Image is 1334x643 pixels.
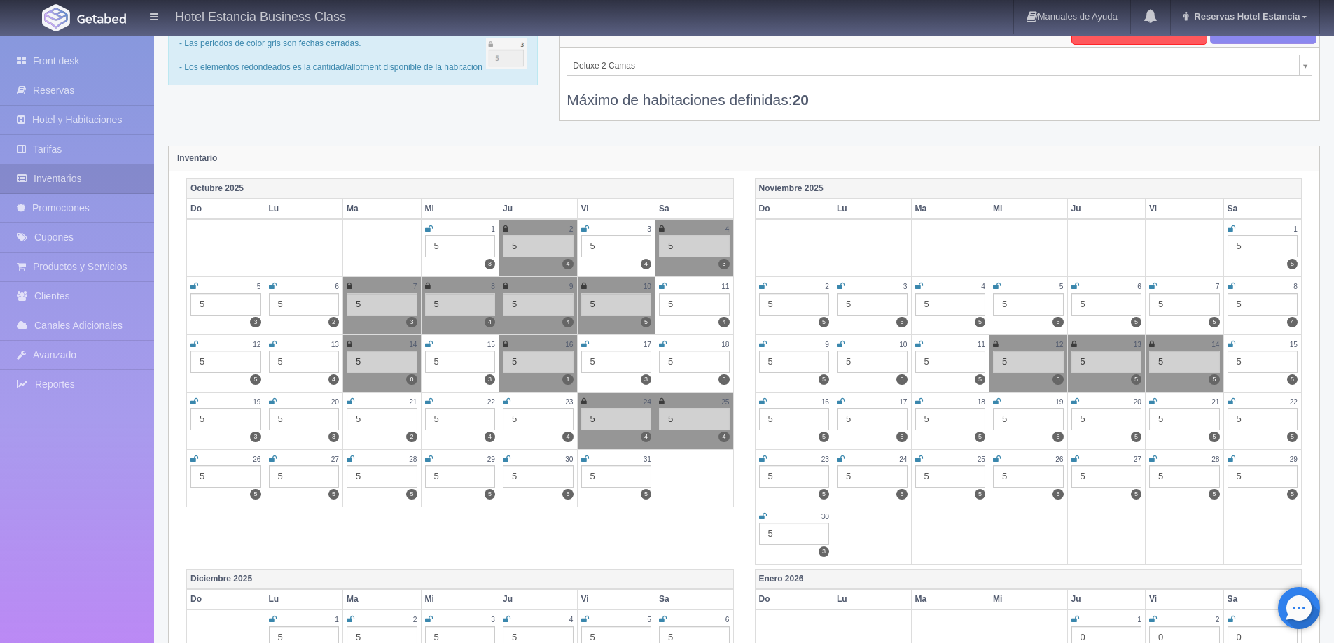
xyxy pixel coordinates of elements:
small: 26 [253,455,260,463]
th: Sa [655,589,734,609]
th: Ma [343,589,422,609]
img: Getabed [42,4,70,31]
small: 7 [1216,283,1220,290]
div: 5 [581,293,652,316]
small: 4 [569,616,574,623]
label: 5 [1131,432,1141,442]
small: 2 [1216,616,1220,623]
th: Ma [343,199,422,219]
div: 5 [581,408,652,430]
label: 5 [1131,374,1141,385]
small: 6 [725,616,730,623]
div: 5 [269,351,340,373]
small: 17 [644,341,651,348]
label: 5 [1131,489,1141,500]
small: 3 [647,225,651,233]
small: 16 [565,341,573,348]
small: 21 [409,398,417,406]
small: 23 [565,398,573,406]
small: 5 [257,283,261,290]
th: Mi [989,199,1068,219]
label: 5 [1287,432,1298,442]
div: 5 [659,293,730,316]
small: 9 [569,283,574,290]
div: 5 [425,465,496,488]
label: 4 [641,432,651,442]
th: Vi [1146,199,1224,219]
label: 5 [975,317,985,327]
small: 18 [978,398,985,406]
th: Do [187,199,265,219]
th: Ju [499,199,578,219]
small: 7 [413,283,417,290]
label: 5 [975,489,985,500]
label: 5 [1209,317,1219,327]
div: 5 [1149,465,1220,488]
th: Ju [1067,589,1146,609]
small: 29 [1290,455,1298,463]
div: 5 [1228,293,1298,316]
small: 2 [825,283,829,290]
th: Do [187,589,265,609]
small: 24 [644,398,651,406]
small: 30 [821,513,829,521]
div: 5 [915,465,986,488]
label: 5 [250,374,260,385]
label: 5 [641,317,651,327]
th: Do [755,589,833,609]
label: 5 [328,489,339,500]
small: 14 [1211,341,1219,348]
div: 5 [837,293,908,316]
div: 5 [503,351,574,373]
small: 19 [253,398,260,406]
label: 5 [1052,317,1063,327]
div: Máximo de habitaciones definidas: [567,76,1312,110]
label: 4 [562,317,573,327]
small: 2 [569,225,574,233]
div: 5 [1071,351,1142,373]
small: 18 [721,341,729,348]
small: 16 [821,398,829,406]
small: 15 [487,341,495,348]
div: 5 [347,408,417,430]
small: 31 [644,455,651,463]
img: cutoff.png [486,38,527,69]
label: 5 [250,489,260,500]
small: 10 [644,283,651,290]
div: 5 [993,293,1064,316]
label: 5 [975,374,985,385]
img: Getabed [77,13,126,24]
th: Octubre 2025 [187,178,734,199]
th: Vi [1146,589,1224,609]
div: 5 [347,465,417,488]
th: Vi [577,589,655,609]
label: 4 [485,432,495,442]
small: 5 [647,616,651,623]
div: 5 [837,465,908,488]
small: 3 [491,616,495,623]
label: 1 [562,374,573,385]
small: 27 [1134,455,1141,463]
div: 5 [503,235,574,257]
label: 3 [406,317,417,327]
small: 13 [331,341,339,348]
div: 5 [659,351,730,373]
label: 4 [1287,317,1298,327]
th: Mi [989,589,1068,609]
label: 5 [1052,374,1063,385]
div: 5 [581,351,652,373]
small: 12 [1055,341,1063,348]
th: Do [755,199,833,219]
div: 5 [915,293,986,316]
div: 5 [1228,235,1298,257]
label: 3 [485,374,495,385]
small: 24 [899,455,907,463]
div: 5 [915,351,986,373]
label: 5 [1287,489,1298,500]
label: 5 [819,432,829,442]
div: 5 [1228,351,1298,373]
th: Lu [833,199,912,219]
div: 5 [659,408,730,430]
label: 5 [1052,489,1063,500]
th: Diciembre 2025 [187,570,734,590]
